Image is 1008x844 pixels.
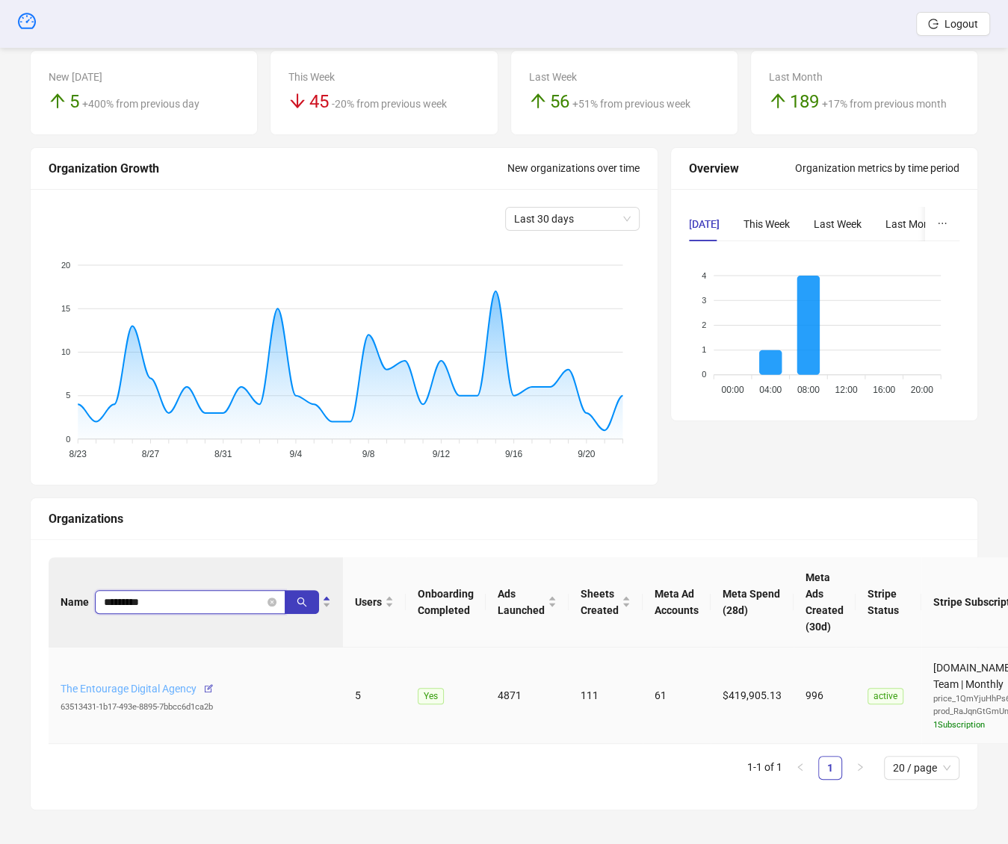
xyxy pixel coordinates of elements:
[747,756,782,780] li: 1-1 of 1
[343,557,406,648] th: Users
[689,159,795,178] div: Overview
[819,757,841,779] a: 1
[486,557,569,648] th: Ads Launched
[142,448,160,459] tspan: 8/27
[505,448,523,459] tspan: 9/16
[507,162,640,174] span: New organizations over time
[290,448,303,459] tspan: 9/4
[702,370,706,379] tspan: 0
[418,688,444,704] span: Yes
[514,208,631,230] span: Last 30 days
[797,384,819,394] tspan: 08:00
[82,98,200,110] span: +400% from previous day
[856,557,921,648] th: Stripe Status
[916,12,990,36] button: Logout
[529,92,547,110] span: arrow-up
[18,12,36,30] span: dashboard
[578,448,596,459] tspan: 9/20
[868,688,903,704] span: active
[711,648,794,745] td: $419,905.13
[790,91,819,112] span: 189
[928,19,939,29] span: logout
[268,598,276,606] button: close-circle
[794,557,856,648] th: Meta Ads Created (30d)
[214,448,232,459] tspan: 8/31
[486,648,569,745] td: 4871
[711,557,794,648] th: Meta Spend (28d)
[885,216,939,232] div: Last Month
[69,448,87,459] tspan: 8/23
[689,216,720,232] div: [DATE]
[937,218,947,229] span: ellipsis
[944,18,978,30] span: Logout
[498,586,545,618] span: Ads Launched
[362,448,375,459] tspan: 9/8
[814,216,862,232] div: Last Week
[788,756,812,780] button: left
[288,69,479,85] div: This Week
[893,757,950,779] span: 20 / page
[288,92,306,110] span: arrow-down
[873,384,895,394] tspan: 16:00
[702,345,706,354] tspan: 1
[655,687,699,704] div: 61
[702,296,706,305] tspan: 3
[835,384,857,394] tspan: 12:00
[848,756,872,780] button: right
[343,648,406,745] td: 5
[61,701,331,714] div: 63513431-1b17-493e-8895-7bbcc6d1ca2b
[285,590,319,614] button: search
[61,683,197,695] a: The Entourage Digital Agency
[702,270,706,279] tspan: 4
[769,69,959,85] div: Last Month
[66,434,70,443] tspan: 0
[743,216,790,232] div: This Week
[910,384,933,394] tspan: 20:00
[49,159,507,178] div: Organization Growth
[49,92,67,110] span: arrow-up
[702,320,706,329] tspan: 2
[69,91,79,112] span: 5
[61,260,70,269] tspan: 20
[406,557,486,648] th: Onboarding Completed
[309,91,329,112] span: 45
[721,384,743,394] tspan: 00:00
[433,448,451,459] tspan: 9/12
[550,91,569,112] span: 56
[848,756,872,780] li: Next Page
[66,391,70,400] tspan: 5
[884,756,959,780] div: Page Size
[769,92,787,110] span: arrow-up
[806,687,844,704] div: 996
[529,69,720,85] div: Last Week
[818,756,842,780] li: 1
[856,763,865,772] span: right
[569,557,643,648] th: Sheets Created
[822,98,947,110] span: +17% from previous month
[796,763,805,772] span: left
[795,162,959,174] span: Organization metrics by time period
[581,586,619,618] span: Sheets Created
[49,509,959,528] div: Organizations
[925,207,959,241] button: ellipsis
[643,557,711,648] th: Meta Ad Accounts
[572,98,690,110] span: +51% from previous week
[569,648,643,745] td: 111
[332,98,447,110] span: -20% from previous week
[788,756,812,780] li: Previous Page
[61,347,70,356] tspan: 10
[355,594,382,610] span: Users
[49,69,239,85] div: New [DATE]
[297,597,307,607] span: search
[759,384,782,394] tspan: 04:00
[61,304,70,313] tspan: 15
